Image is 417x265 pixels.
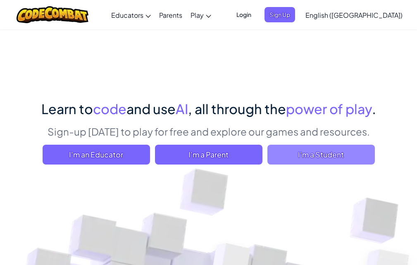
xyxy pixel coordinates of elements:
[155,4,186,26] a: Parents
[191,11,204,19] span: Play
[41,124,376,138] p: Sign-up [DATE] to play for free and explore our games and resources.
[107,4,155,26] a: Educators
[372,100,376,117] span: .
[126,100,176,117] span: and use
[286,100,372,117] span: power of play
[305,11,403,19] span: English ([GEOGRAPHIC_DATA])
[301,4,407,26] a: English ([GEOGRAPHIC_DATA])
[17,6,89,23] img: CodeCombat logo
[41,100,93,117] span: Learn to
[186,4,215,26] a: Play
[267,145,375,165] button: I'm a Student
[176,100,188,117] span: AI
[264,7,295,22] button: Sign Up
[188,100,286,117] span: , all through the
[93,100,126,117] span: code
[155,145,262,165] a: I'm a Parent
[43,145,150,165] a: I'm an Educator
[231,7,256,22] button: Login
[111,11,143,19] span: Educators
